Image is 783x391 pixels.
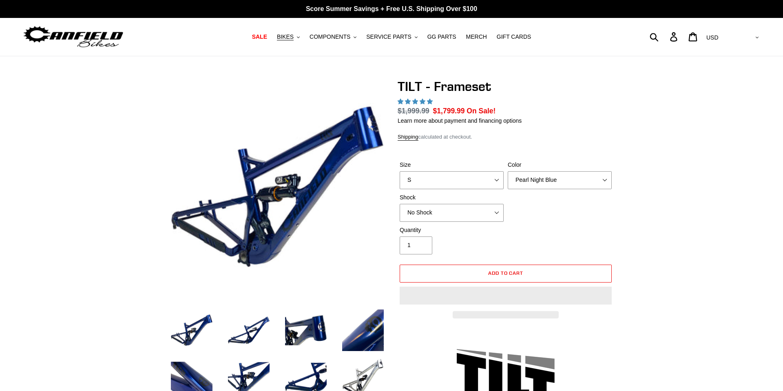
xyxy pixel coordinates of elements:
s: $1,999.99 [398,107,429,115]
a: Shipping [398,134,418,141]
img: Load image into Gallery viewer, TILT - Frameset [283,308,328,353]
span: GIFT CARDS [497,33,531,40]
img: TILT - Frameset [171,80,384,293]
button: SERVICE PARTS [362,31,421,42]
span: 5.00 stars [398,98,434,105]
span: MERCH [466,33,487,40]
a: SALE [248,31,271,42]
img: Canfield Bikes [22,24,124,50]
label: Quantity [400,226,504,234]
button: BIKES [273,31,304,42]
input: Search [654,28,675,46]
label: Color [508,161,612,169]
span: On Sale! [467,106,495,116]
span: BIKES [277,33,294,40]
a: GIFT CARDS [493,31,535,42]
span: SALE [252,33,267,40]
img: Load image into Gallery viewer, TILT - Frameset [226,308,271,353]
button: COMPONENTS [305,31,361,42]
span: SERVICE PARTS [366,33,411,40]
span: Add to cart [488,270,524,276]
span: GG PARTS [427,33,456,40]
h1: TILT - Frameset [398,79,614,94]
span: $1,799.99 [433,107,465,115]
img: Load image into Gallery viewer, TILT - Frameset [169,308,214,353]
a: MERCH [462,31,491,42]
span: COMPONENTS [310,33,350,40]
a: GG PARTS [423,31,460,42]
label: Size [400,161,504,169]
div: calculated at checkout. [398,133,614,141]
img: Load image into Gallery viewer, TILT - Frameset [341,308,385,353]
a: Learn more about payment and financing options [398,117,522,124]
button: Add to cart [400,265,612,283]
label: Shock [400,193,504,202]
